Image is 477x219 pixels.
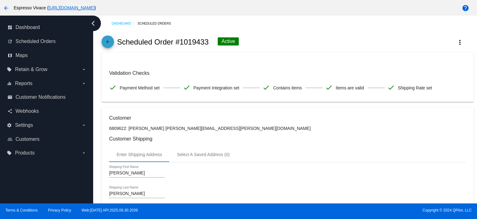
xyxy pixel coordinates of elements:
[109,84,116,91] mat-icon: check
[15,122,33,128] span: Settings
[336,81,364,94] span: Items are valid
[218,37,239,45] div: Active
[7,123,12,128] i: settings
[183,84,190,91] mat-icon: check
[15,81,32,86] span: Reports
[7,92,86,102] a: email Customer Notifications
[82,208,138,212] a: Web:[DATE] API:2025.09.30.2039
[7,53,12,58] i: map
[116,152,162,157] div: Enter Shipping Address
[7,109,12,114] i: share
[7,150,12,155] i: local_offer
[16,39,56,44] span: Scheduled Orders
[15,67,47,72] span: Retain & Grow
[262,84,270,91] mat-icon: check
[7,95,12,100] i: email
[104,40,111,47] mat-icon: arrow_back
[109,191,165,196] input: Shipping Last Name
[88,18,98,28] i: chevron_left
[7,36,86,46] a: update Scheduled Orders
[7,50,86,60] a: map Maps
[456,39,464,46] mat-icon: more_vert
[7,81,12,86] i: equalizer
[117,38,209,46] h2: Scheduled Order #1019433
[109,136,466,142] h3: Customer Shipping
[325,84,333,91] mat-icon: check
[398,81,432,94] span: Shipping Rate set
[7,106,86,116] a: share Webhooks
[177,152,230,157] div: Select A Saved Address (0)
[7,39,12,44] i: update
[2,4,10,12] mat-icon: arrow_back
[16,108,39,114] span: Webhooks
[273,81,302,94] span: Contains items
[109,126,466,131] p: 6809622: [PERSON_NAME] [PERSON_NAME][EMAIL_ADDRESS][PERSON_NAME][DOMAIN_NAME]
[462,4,469,12] mat-icon: help
[109,171,165,176] input: Shipping First Name
[7,22,86,32] a: dashboard Dashboard
[81,123,86,128] i: arrow_drop_down
[14,5,96,10] span: Espresso Vivace ( )
[16,53,28,58] span: Maps
[16,94,66,100] span: Customer Notifications
[81,81,86,86] i: arrow_drop_down
[193,81,239,94] span: Payment Integration set
[5,208,38,212] a: Terms & Conditions
[109,115,466,121] h3: Customer
[16,136,39,142] span: Customers
[48,5,94,10] a: [URL][DOMAIN_NAME]
[7,137,12,142] i: people_outline
[7,25,12,30] i: dashboard
[244,208,472,212] span: Copyright © 2024 QPilot, LLC
[7,67,12,72] i: local_offer
[7,134,86,144] a: people_outline Customers
[81,67,86,72] i: arrow_drop_down
[48,208,71,212] a: Privacy Policy
[81,150,86,155] i: arrow_drop_down
[387,84,395,91] mat-icon: check
[109,70,466,76] h3: Validation Checks
[15,150,34,156] span: Products
[138,19,176,28] a: Scheduled Orders
[111,19,138,28] a: Dashboard
[120,81,159,94] span: Payment Method set
[16,25,40,30] span: Dashboard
